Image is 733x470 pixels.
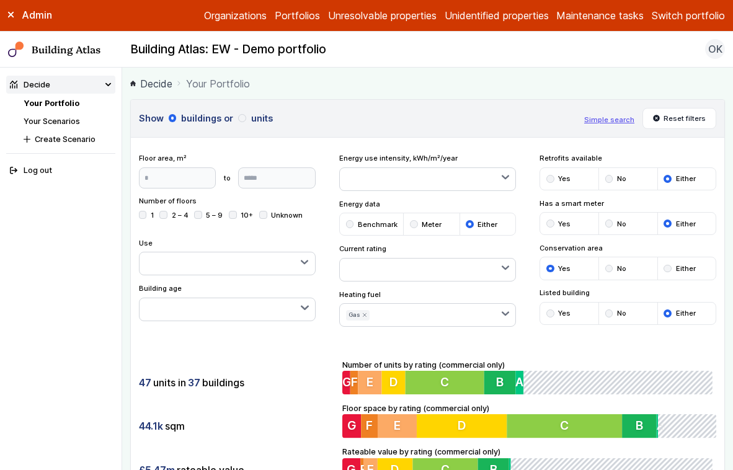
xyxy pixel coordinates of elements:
[342,402,716,438] div: Floor space by rating (commercial only)
[383,371,406,394] button: D
[347,419,357,433] span: G
[518,375,526,389] span: A
[518,371,526,394] button: A
[556,8,644,23] a: Maintenance tasks
[139,153,316,188] div: Floor area, m²
[342,359,716,395] div: Number of units by rating (commercial only)
[498,375,505,389] span: B
[657,419,665,433] span: A
[708,42,722,56] span: OK
[362,414,378,438] button: F
[652,8,725,23] button: Switch portfolio
[358,371,382,394] button: E
[540,198,716,208] span: Has a smart meter
[350,371,358,394] button: F
[445,8,549,23] a: Unidentified properties
[342,371,350,394] button: G
[366,419,373,433] span: F
[561,419,569,433] span: C
[139,419,163,433] span: 44.1k
[139,414,335,438] div: sqm
[275,8,320,23] a: Portfolios
[130,42,326,58] h2: Building Atlas: EW - Demo portfolio
[139,196,316,229] div: Number of floors
[24,99,79,108] a: Your Portfolio
[188,376,200,389] span: 37
[584,115,634,125] button: Simple search
[486,371,517,394] button: B
[367,375,374,389] span: E
[705,39,725,59] button: OK
[339,153,516,191] div: Energy use intensity, kWh/m²/year
[390,375,399,389] span: D
[507,414,623,438] button: C
[8,42,24,58] img: main-0bbd2752.svg
[346,310,370,321] button: Gas
[6,76,116,94] summary: Decide
[204,8,267,23] a: Organizations
[24,117,80,126] a: Your Scenarios
[417,414,507,438] button: D
[6,162,116,180] button: Log out
[10,79,50,91] div: Decide
[139,371,335,394] div: units in buildings
[339,290,516,327] div: Heating fuel
[342,375,352,389] span: G
[657,414,658,438] button: A
[540,243,716,253] span: Conservation area
[139,238,316,276] div: Use
[623,414,657,438] button: B
[186,76,250,91] span: Your Portfolio
[342,414,361,438] button: G
[540,288,716,298] span: Listed building
[351,375,358,389] span: F
[20,130,115,148] button: Create Scenario
[636,419,643,433] span: B
[540,153,716,163] span: Retrofits available
[339,199,516,236] div: Energy data
[406,371,486,394] button: C
[328,8,437,23] a: Unresolvable properties
[458,419,466,433] span: D
[139,376,151,389] span: 47
[442,375,450,389] span: C
[130,76,172,91] a: Decide
[394,419,401,433] span: E
[642,108,717,129] button: Reset filters
[139,112,577,125] h3: Show
[139,167,316,188] form: to
[378,414,417,438] button: E
[139,283,316,321] div: Building age
[339,244,516,282] div: Current rating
